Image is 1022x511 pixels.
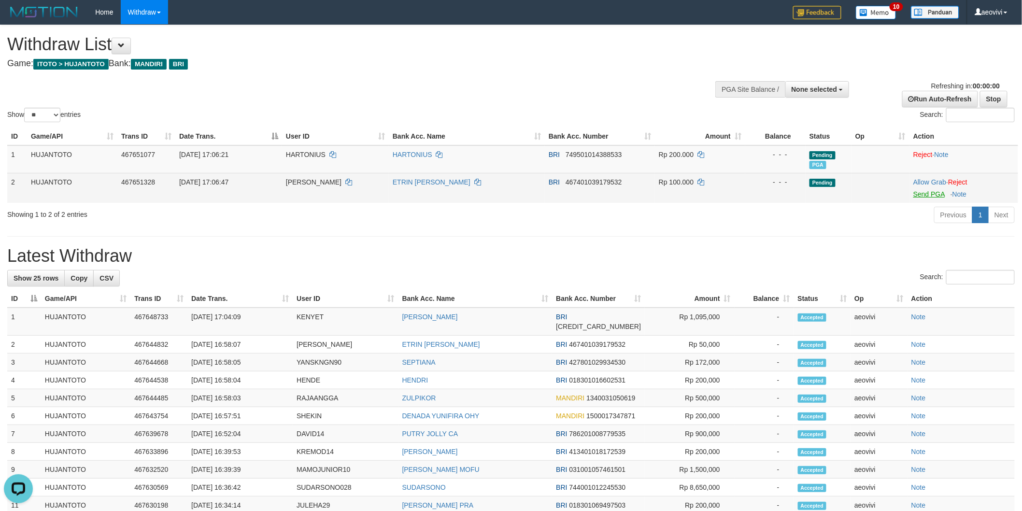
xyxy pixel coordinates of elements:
button: None selected [785,81,850,98]
td: aeovivi [851,336,908,354]
th: Bank Acc. Number: activate to sort column ascending [552,290,645,308]
th: Game/API: activate to sort column ascending [27,128,117,145]
div: Showing 1 to 2 of 2 entries [7,206,419,219]
span: Accepted [798,412,827,421]
a: Note [911,313,926,321]
td: [DATE] 16:39:53 [187,443,293,461]
span: BRI [556,483,567,491]
td: SUDARSONO028 [293,479,398,497]
td: [DATE] 16:39:39 [187,461,293,479]
td: 6 [7,407,41,425]
a: Note [935,151,949,158]
span: Copy 018301016602531 to clipboard [569,376,626,384]
div: - - - [749,177,802,187]
a: ETRIN [PERSON_NAME] [402,341,480,348]
th: Bank Acc. Name: activate to sort column ascending [398,290,553,308]
a: Note [911,483,926,491]
h1: Withdraw List [7,35,672,54]
th: Amount: activate to sort column ascending [655,128,745,145]
td: - [735,336,794,354]
th: Bank Acc. Number: activate to sort column ascending [545,128,655,145]
a: Reject [913,151,933,158]
span: · [913,178,948,186]
a: Note [911,430,926,438]
span: Copy 1500017347871 to clipboard [586,412,635,420]
span: Copy 786201008779535 to clipboard [569,430,626,438]
span: 10 [890,2,903,11]
span: Accepted [798,502,827,510]
td: Rp 900,000 [645,425,735,443]
td: 4 [7,371,41,389]
td: · [909,173,1018,203]
td: SHEKIN [293,407,398,425]
td: aeovivi [851,461,908,479]
a: DENADA YUNIFIRA OHY [402,412,480,420]
td: 7 [7,425,41,443]
a: Note [911,376,926,384]
td: - [735,354,794,371]
td: Rp 200,000 [645,371,735,389]
span: Copy 749501014388533 to clipboard [566,151,622,158]
span: BRI [549,178,560,186]
a: Note [952,190,967,198]
td: 467644668 [130,354,187,371]
span: [PERSON_NAME] [286,178,341,186]
label: Show entries [7,108,81,122]
a: Allow Grab [913,178,946,186]
span: Accepted [798,395,827,403]
span: Copy 018301069497503 to clipboard [569,501,626,509]
span: Refreshing in: [931,82,1000,90]
td: [DATE] 16:58:05 [187,354,293,371]
span: Accepted [798,430,827,439]
td: 467644832 [130,336,187,354]
span: MANDIRI [556,394,584,402]
td: HUJANTOTO [41,425,130,443]
td: aeovivi [851,425,908,443]
a: 1 [972,207,989,223]
a: Note [911,341,926,348]
td: 8 [7,443,41,461]
a: Show 25 rows [7,270,65,286]
td: YANSKNGN90 [293,354,398,371]
strong: 00:00:00 [973,82,1000,90]
a: SEPTIANA [402,358,436,366]
label: Search: [920,108,1015,122]
td: [DATE] 16:36:42 [187,479,293,497]
td: - [735,407,794,425]
th: Balance [745,128,806,145]
a: [PERSON_NAME] MOFU [402,466,480,473]
td: - [735,389,794,407]
td: - [735,461,794,479]
a: CSV [93,270,120,286]
span: Copy 575901012313536 to clipboard [556,323,641,330]
td: RAJAANGGA [293,389,398,407]
td: HUJANTOTO [41,461,130,479]
span: Accepted [798,377,827,385]
span: BRI [556,341,567,348]
td: HUJANTOTO [27,173,117,203]
span: MANDIRI [556,412,584,420]
td: 2 [7,173,27,203]
td: Rp 200,000 [645,443,735,461]
span: [DATE] 17:06:21 [179,151,228,158]
span: MANDIRI [131,59,167,70]
span: Rp 200.000 [659,151,694,158]
span: BRI [549,151,560,158]
td: HUJANTOTO [41,443,130,461]
span: Accepted [798,341,827,349]
th: Game/API: activate to sort column ascending [41,290,130,308]
td: 3 [7,354,41,371]
span: HARTONIUS [286,151,326,158]
span: BRI [169,59,188,70]
a: Next [988,207,1015,223]
a: [PERSON_NAME] [402,448,458,455]
span: Copy 744001012245530 to clipboard [569,483,626,491]
h4: Game: Bank: [7,59,672,69]
span: 467651328 [121,178,155,186]
td: [DATE] 16:58:03 [187,389,293,407]
span: BRI [556,501,567,509]
th: Action [908,290,1015,308]
a: Previous [934,207,973,223]
img: panduan.png [911,6,959,19]
span: Copy [71,274,87,282]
